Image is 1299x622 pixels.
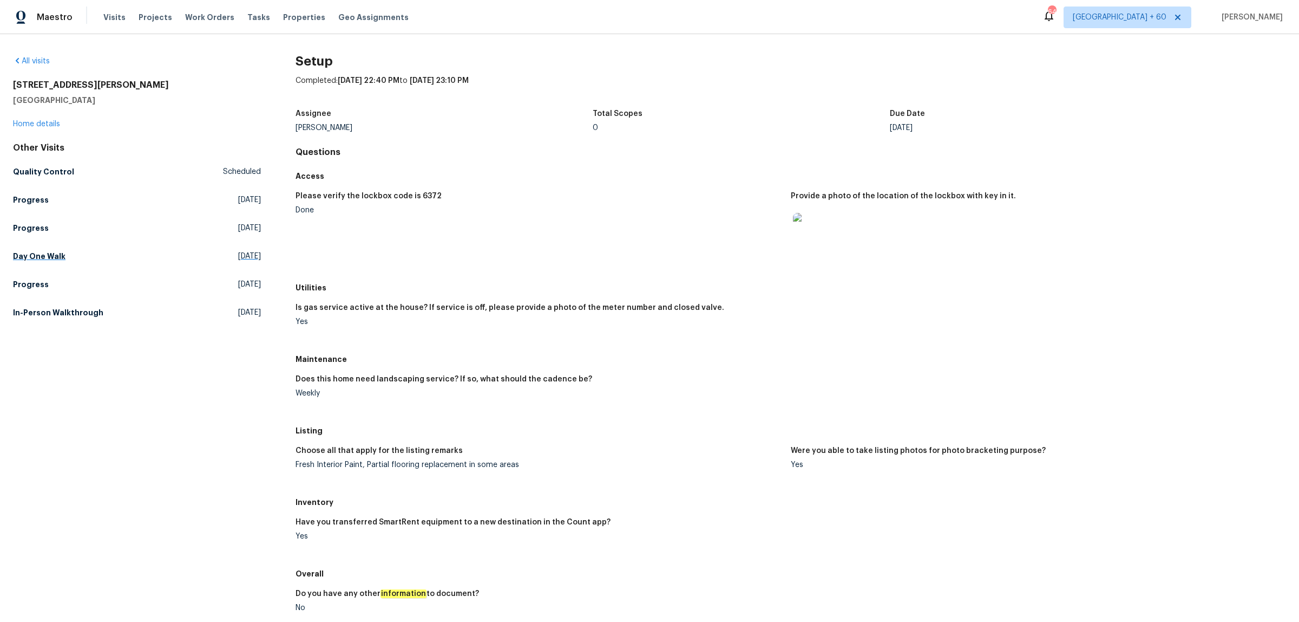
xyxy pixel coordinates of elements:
[296,519,611,526] h5: Have you transferred SmartRent equipment to a new destination in the Count app?
[13,279,49,290] h5: Progress
[247,14,270,21] span: Tasks
[223,166,261,177] span: Scheduled
[185,12,234,23] span: Work Orders
[296,110,331,118] h5: Assignee
[296,533,782,540] div: Yes
[338,12,409,23] span: Geo Assignments
[13,195,49,205] h5: Progress
[296,354,1286,365] h5: Maintenance
[296,282,1286,293] h5: Utilities
[296,604,782,612] div: No
[1048,7,1055,17] div: 646
[296,375,592,383] h5: Does this home need landscaping service? If so, what should the cadence be?
[238,223,261,234] span: [DATE]
[13,80,261,90] h2: [STREET_ADDRESS][PERSON_NAME]
[13,120,60,128] a: Home details
[296,56,1286,67] h2: Setup
[139,12,172,23] span: Projects
[338,77,399,85] span: [DATE] 22:40 PM
[13,57,50,65] a: All visits
[890,124,1187,132] div: [DATE]
[296,304,724,312] h5: Is gas service active at the house? If service is off, please provide a photo of the meter number...
[13,142,261,153] div: Other Visits
[296,318,782,326] div: Yes
[296,206,782,214] div: Done
[296,590,479,598] h5: Do you have any other to document?
[296,568,1286,579] h5: Overall
[13,218,261,238] a: Progress[DATE]
[1073,12,1166,23] span: [GEOGRAPHIC_DATA] + 60
[296,390,782,397] div: Weekly
[296,147,1286,158] h4: Questions
[13,223,49,234] h5: Progress
[13,251,65,262] h5: Day One Walk
[13,303,261,322] a: In-Person Walkthrough[DATE]
[1217,12,1283,23] span: [PERSON_NAME]
[13,247,261,266] a: Day One Walk[DATE]
[593,124,890,132] div: 0
[890,110,925,118] h5: Due Date
[103,12,126,23] span: Visits
[296,425,1286,436] h5: Listing
[13,275,261,294] a: Progress[DATE]
[791,461,1277,469] div: Yes
[13,166,74,177] h5: Quality Control
[238,279,261,290] span: [DATE]
[238,195,261,205] span: [DATE]
[791,192,1016,200] h5: Provide a photo of the location of the lockbox with key in it.
[283,12,325,23] span: Properties
[296,192,442,200] h5: Please verify the lockbox code is 6372
[296,447,463,455] h5: Choose all that apply for the listing remarks
[238,307,261,318] span: [DATE]
[13,162,261,182] a: Quality ControlScheduled
[296,497,1286,508] h5: Inventory
[296,171,1286,182] h5: Access
[410,77,469,85] span: [DATE] 23:10 PM
[238,251,261,262] span: [DATE]
[593,110,642,118] h5: Total Scopes
[296,461,782,469] div: Fresh Interior Paint, Partial flooring replacement in some areas
[13,95,261,106] h5: [GEOGRAPHIC_DATA]
[37,12,73,23] span: Maestro
[13,307,103,318] h5: In-Person Walkthrough
[296,124,593,132] div: [PERSON_NAME]
[380,589,427,598] em: information
[296,75,1286,103] div: Completed: to
[791,447,1046,455] h5: Were you able to take listing photos for photo bracketing purpose?
[13,190,261,210] a: Progress[DATE]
